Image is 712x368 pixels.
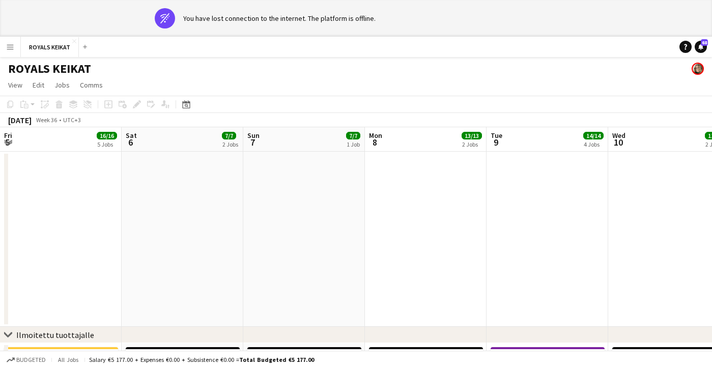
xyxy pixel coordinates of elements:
[695,41,707,53] a: 68
[692,63,704,75] app-user-avatar: Pauliina Aalto
[4,131,12,140] span: Fri
[246,136,260,148] span: 7
[5,354,47,365] button: Budgeted
[462,132,482,139] span: 13/13
[21,37,79,57] button: ROYALS KEIKAT
[56,356,80,363] span: All jobs
[369,131,382,140] span: Mon
[347,140,360,148] div: 1 Job
[97,132,117,139] span: 16/16
[222,132,236,139] span: 7/7
[462,140,481,148] div: 2 Jobs
[346,132,360,139] span: 7/7
[183,14,376,23] div: You have lost connection to the internet. The platform is offline.
[8,80,22,90] span: View
[491,131,502,140] span: Tue
[126,131,137,140] span: Sat
[3,136,12,148] span: 5
[124,136,137,148] span: 6
[583,132,604,139] span: 14/14
[63,116,81,124] div: UTC+3
[76,78,107,92] a: Comms
[29,78,48,92] a: Edit
[701,39,708,46] span: 68
[8,61,91,76] h1: ROYALS KEIKAT
[239,356,314,363] span: Total Budgeted €5 177.00
[367,136,382,148] span: 8
[80,80,103,90] span: Comms
[247,131,260,140] span: Sun
[97,140,117,148] div: 5 Jobs
[489,136,502,148] span: 9
[16,330,94,340] div: Ilmoitettu tuottajalle
[54,80,70,90] span: Jobs
[611,136,625,148] span: 10
[33,80,44,90] span: Edit
[89,356,314,363] div: Salary €5 177.00 + Expenses €0.00 + Subsistence €0.00 =
[612,131,625,140] span: Wed
[584,140,603,148] div: 4 Jobs
[50,78,74,92] a: Jobs
[8,115,32,125] div: [DATE]
[222,140,238,148] div: 2 Jobs
[34,116,59,124] span: Week 36
[16,356,46,363] span: Budgeted
[4,78,26,92] a: View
